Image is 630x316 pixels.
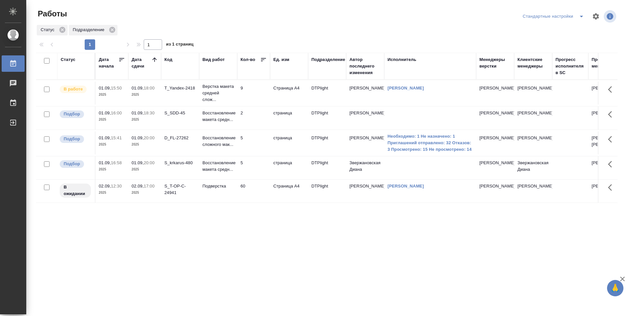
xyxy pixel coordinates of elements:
[604,156,620,172] button: Здесь прячутся важные кнопки
[164,183,196,196] div: S_T-OP-C-24941
[132,189,158,196] p: 2025
[604,10,618,23] span: Посмотреть информацию
[64,111,80,117] p: Подбор
[99,116,125,123] p: 2025
[237,156,270,179] td: 5
[514,131,552,154] td: [PERSON_NAME]
[41,27,57,33] p: Статус
[346,180,384,203] td: [PERSON_NAME]
[479,56,511,69] div: Менеджеры верстки
[202,56,225,63] div: Вид работ
[610,281,621,295] span: 🙏
[166,40,194,50] span: из 1 страниц
[37,25,68,35] div: Статус
[132,110,144,115] p: 01.09,
[388,86,424,90] a: [PERSON_NAME]
[521,11,588,22] div: split button
[132,166,158,173] p: 2025
[237,82,270,105] td: 9
[59,183,92,198] div: Исполнитель назначен, приступать к работе пока рано
[479,85,511,91] p: [PERSON_NAME]
[604,107,620,122] button: Здесь прячутся важные кнопки
[588,107,626,129] td: [PERSON_NAME]
[270,82,308,105] td: Страница А4
[99,141,125,148] p: 2025
[164,110,196,116] div: S_SDD-45
[132,91,158,98] p: 2025
[349,56,381,76] div: Автор последнего изменения
[59,110,92,119] div: Можно подбирать исполнителей
[273,56,289,63] div: Ед. изм
[99,110,111,115] p: 01.09,
[59,85,92,94] div: Исполнитель выполняет работу
[346,156,384,179] td: Звержановская Диана
[99,86,111,90] p: 01.09,
[479,183,511,189] p: [PERSON_NAME]
[36,9,67,19] span: Работы
[237,180,270,203] td: 60
[237,131,270,154] td: 5
[111,86,122,90] p: 15:50
[99,189,125,196] p: 2025
[517,56,549,69] div: Клиентские менеджеры
[514,107,552,129] td: [PERSON_NAME]
[202,83,234,103] p: Верстка макета средней слож...
[346,131,384,154] td: [PERSON_NAME]
[99,135,111,140] p: 01.09,
[111,135,122,140] p: 15:41
[164,85,196,91] div: T_Yandex-2418
[64,184,87,197] p: В ожидании
[111,110,122,115] p: 16:00
[311,56,345,63] div: Подразделение
[132,160,144,165] p: 01.09,
[132,116,158,123] p: 2025
[132,135,144,140] p: 01.09,
[164,135,196,141] div: D_FL-27262
[514,82,552,105] td: [PERSON_NAME]
[99,184,111,188] p: 02.09,
[144,184,155,188] p: 17:00
[592,56,623,69] div: Проектные менеджеры
[270,180,308,203] td: Страница А4
[241,56,255,63] div: Кол-во
[144,160,155,165] p: 20:00
[69,25,117,35] div: Подразделение
[479,110,511,116] p: [PERSON_NAME]
[144,86,155,90] p: 18:00
[308,107,346,129] td: DTPlight
[132,86,144,90] p: 01.09,
[132,56,151,69] div: Дата сдачи
[588,82,626,105] td: [PERSON_NAME]
[202,135,234,148] p: Восстановление сложного мак...
[607,280,623,296] button: 🙏
[588,9,604,24] span: Настроить таблицу
[308,131,346,154] td: DTPlight
[64,136,80,142] p: Подбор
[237,107,270,129] td: 2
[592,135,623,148] p: [PERSON_NAME], [PERSON_NAME]
[479,135,511,141] p: [PERSON_NAME]
[388,56,416,63] div: Исполнитель
[604,180,620,195] button: Здесь прячутся важные кнопки
[346,82,384,105] td: [PERSON_NAME]
[164,56,172,63] div: Код
[132,141,158,148] p: 2025
[388,184,424,188] a: [PERSON_NAME]
[64,161,80,167] p: Подбор
[99,166,125,173] p: 2025
[61,56,75,63] div: Статус
[64,86,83,92] p: В работе
[588,180,626,203] td: [PERSON_NAME]
[202,160,234,173] p: Восстановление макета средн...
[144,110,155,115] p: 18:30
[479,160,511,166] p: [PERSON_NAME]
[514,156,552,179] td: Звержановская Диана
[111,184,122,188] p: 12:30
[59,160,92,168] div: Можно подбирать исполнителей
[388,133,473,153] a: Необходимо: 1 Не назначено: 1 Приглашений отправлено: 32 Отказов: 3 Просмотрено: 15 Не просмотрен...
[99,56,118,69] div: Дата начала
[111,160,122,165] p: 16:58
[202,110,234,123] p: Восстановление макета средн...
[164,160,196,166] div: S_krkarus-480
[99,160,111,165] p: 01.09,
